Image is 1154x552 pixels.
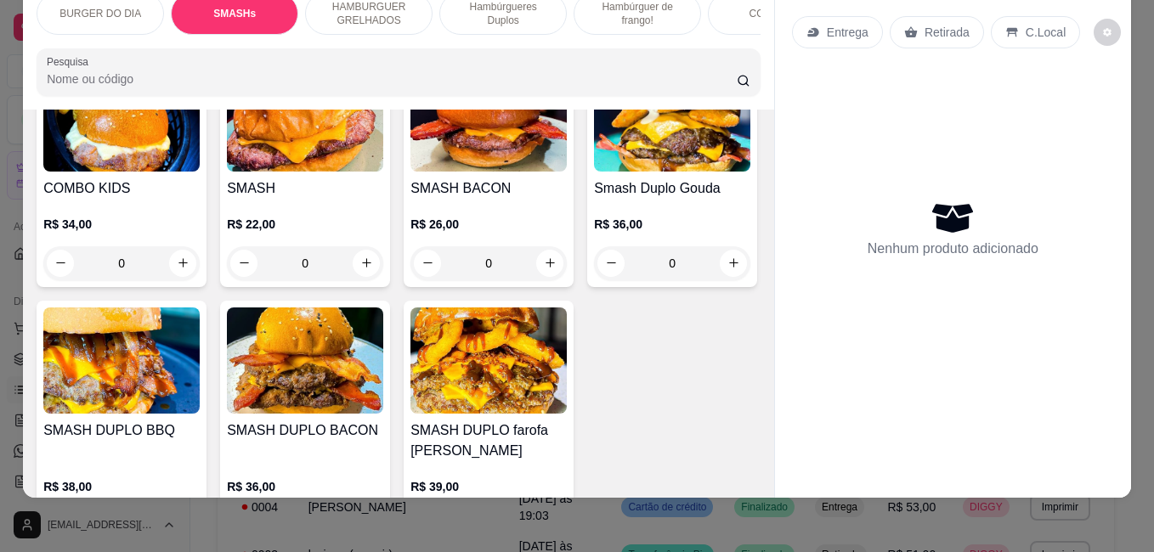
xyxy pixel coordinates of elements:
[227,65,383,172] img: product-image
[410,65,567,172] img: product-image
[227,178,383,199] h4: SMASH
[827,24,868,41] p: Entrega
[227,478,383,495] p: R$ 36,00
[1094,19,1121,46] button: decrease-product-quantity
[43,478,200,495] p: R$ 38,00
[868,239,1038,259] p: Nenhum produto adicionado
[227,307,383,414] img: product-image
[410,216,567,233] p: R$ 26,00
[43,178,200,199] h4: COMBO KIDS
[227,420,383,441] h4: SMASH DUPLO BACON
[43,65,200,172] img: product-image
[213,7,256,20] p: SMASHs
[410,478,567,495] p: R$ 39,00
[47,70,737,87] input: Pesquisa
[749,7,794,20] p: COMBOS
[43,216,200,233] p: R$ 34,00
[594,216,750,233] p: R$ 36,00
[410,420,567,461] h4: SMASH DUPLO farofa [PERSON_NAME]
[594,178,750,199] h4: Smash Duplo Gouda
[43,307,200,414] img: product-image
[410,307,567,414] img: product-image
[227,216,383,233] p: R$ 22,00
[47,54,94,69] label: Pesquisa
[59,7,141,20] p: BURGER DO DIA
[594,65,750,172] img: product-image
[1026,24,1066,41] p: C.Local
[43,420,200,441] h4: SMASH DUPLO BBQ
[925,24,970,41] p: Retirada
[410,178,567,199] h4: SMASH BACON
